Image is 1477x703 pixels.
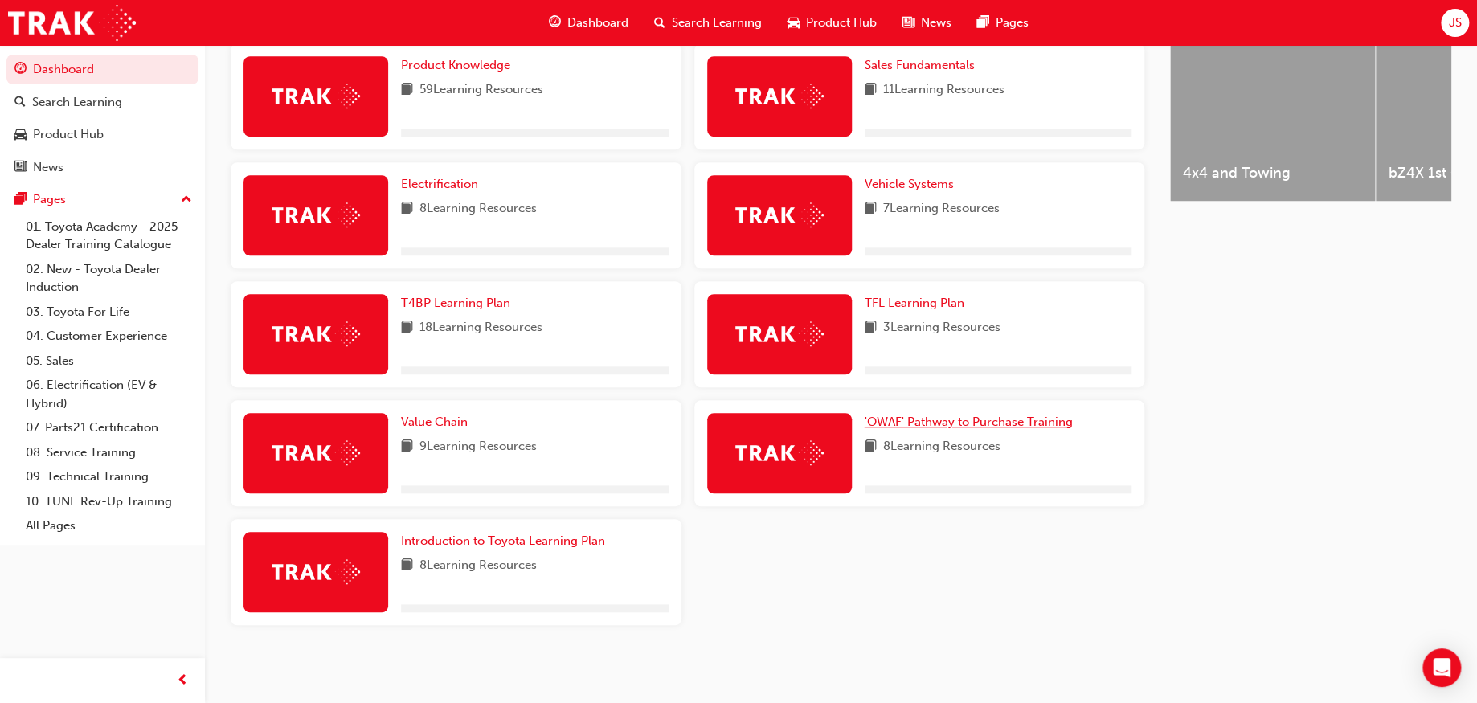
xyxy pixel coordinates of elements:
[977,13,989,33] span: pages-icon
[272,321,360,346] img: Trak
[735,440,824,465] img: Trak
[33,125,104,144] div: Product Hub
[1441,9,1469,37] button: JS
[1422,648,1461,687] div: Open Intercom Messenger
[19,440,198,465] a: 08. Service Training
[14,128,27,142] span: car-icon
[1448,14,1461,32] span: JS
[865,175,960,194] a: Vehicle Systems
[6,153,198,182] a: News
[865,294,971,313] a: TFL Learning Plan
[19,513,198,538] a: All Pages
[181,190,192,210] span: up-icon
[735,321,824,346] img: Trak
[401,415,468,429] span: Value Chain
[401,56,517,75] a: Product Knowledge
[401,556,413,576] span: book-icon
[401,80,413,100] span: book-icon
[401,413,474,431] a: Value Chain
[6,88,198,117] a: Search Learning
[33,158,63,177] div: News
[19,257,198,300] a: 02. New - Toyota Dealer Induction
[865,296,964,310] span: TFL Learning Plan
[788,13,800,33] span: car-icon
[567,14,628,32] span: Dashboard
[865,58,975,72] span: Sales Fundamentals
[401,318,413,338] span: book-icon
[19,373,198,415] a: 06. Electrification (EV & Hybrid)
[654,13,665,33] span: search-icon
[19,300,198,325] a: 03. Toyota For Life
[641,6,775,39] a: search-iconSearch Learning
[401,533,605,548] span: Introduction to Toyota Learning Plan
[1183,164,1362,182] span: 4x4 and Towing
[865,199,877,219] span: book-icon
[401,199,413,219] span: book-icon
[14,193,27,207] span: pages-icon
[806,14,877,32] span: Product Hub
[865,318,877,338] span: book-icon
[272,84,360,108] img: Trak
[272,559,360,584] img: Trak
[14,96,26,110] span: search-icon
[865,177,954,191] span: Vehicle Systems
[865,415,1073,429] span: 'OWAF' Pathway to Purchase Training
[883,80,1004,100] span: 11 Learning Resources
[6,55,198,84] a: Dashboard
[549,13,561,33] span: guage-icon
[32,93,122,112] div: Search Learning
[419,80,543,100] span: 59 Learning Resources
[401,437,413,457] span: book-icon
[883,437,1000,457] span: 8 Learning Resources
[401,294,517,313] a: T4BP Learning Plan
[33,190,66,209] div: Pages
[19,415,198,440] a: 07. Parts21 Certification
[921,14,951,32] span: News
[883,199,1000,219] span: 7 Learning Resources
[19,215,198,257] a: 01. Toyota Academy - 2025 Dealer Training Catalogue
[401,58,510,72] span: Product Knowledge
[419,556,537,576] span: 8 Learning Resources
[401,532,612,550] a: Introduction to Toyota Learning Plan
[883,318,1000,338] span: 3 Learning Resources
[6,185,198,215] button: Pages
[401,296,510,310] span: T4BP Learning Plan
[19,464,198,489] a: 09. Technical Training
[865,437,877,457] span: book-icon
[890,6,964,39] a: news-iconNews
[996,14,1029,32] span: Pages
[14,161,27,175] span: news-icon
[865,80,877,100] span: book-icon
[865,413,1079,431] a: 'OWAF' Pathway to Purchase Training
[902,13,914,33] span: news-icon
[419,437,537,457] span: 9 Learning Resources
[672,14,762,32] span: Search Learning
[19,324,198,349] a: 04. Customer Experience
[177,671,189,691] span: prev-icon
[419,199,537,219] span: 8 Learning Resources
[19,349,198,374] a: 05. Sales
[272,202,360,227] img: Trak
[735,84,824,108] img: Trak
[865,56,981,75] a: Sales Fundamentals
[19,489,198,514] a: 10. TUNE Rev-Up Training
[8,5,136,41] img: Trak
[401,175,485,194] a: Electrification
[401,177,478,191] span: Electrification
[419,318,542,338] span: 18 Learning Resources
[14,63,27,77] span: guage-icon
[536,6,641,39] a: guage-iconDashboard
[6,120,198,149] a: Product Hub
[272,440,360,465] img: Trak
[6,51,198,185] button: DashboardSearch LearningProduct HubNews
[964,6,1041,39] a: pages-iconPages
[775,6,890,39] a: car-iconProduct Hub
[735,202,824,227] img: Trak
